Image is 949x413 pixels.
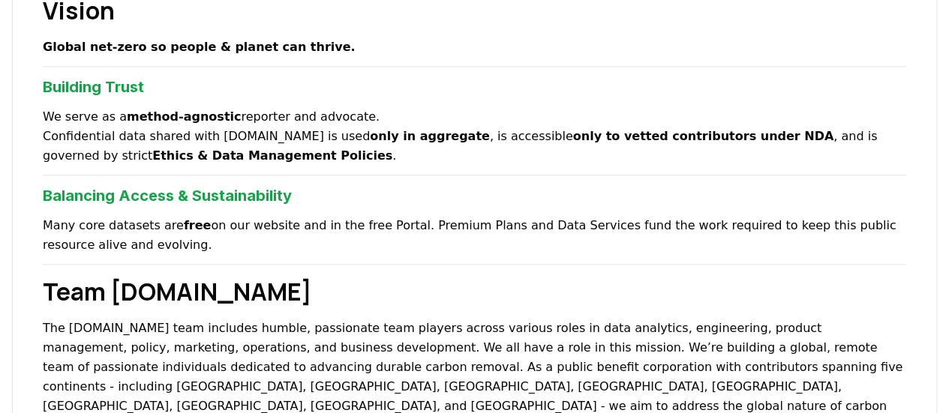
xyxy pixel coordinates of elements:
[127,109,241,124] strong: method‑agnostic
[43,184,906,207] h3: Balancing Access & Sustainability
[152,148,392,163] strong: Ethics & Data Management Policies
[573,129,834,143] strong: only to vetted contributors under NDA
[370,129,490,143] strong: only in aggregate
[184,218,212,232] strong: free
[43,76,906,98] h3: Building Trust
[43,40,356,54] strong: Global net‑zero so people & planet can thrive.
[43,216,906,255] p: Many core datasets are on our website and in the free Portal. Premium Plans and Data Services fun...
[43,274,906,310] h2: Team [DOMAIN_NAME]
[43,107,906,166] p: We serve as a reporter and advocate. Confidential data shared with [DOMAIN_NAME] is used , is acc...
